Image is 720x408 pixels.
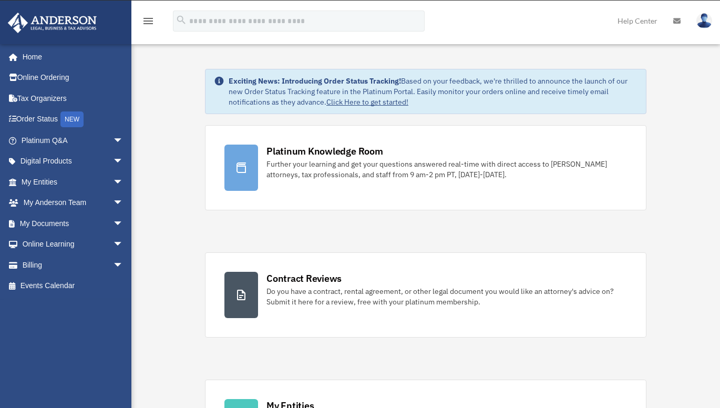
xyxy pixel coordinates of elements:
[7,88,139,109] a: Tax Organizers
[113,234,134,256] span: arrow_drop_down
[229,76,401,86] strong: Exciting News: Introducing Order Status Tracking!
[266,272,342,285] div: Contract Reviews
[142,18,155,27] a: menu
[7,46,134,67] a: Home
[326,97,408,107] a: Click Here to get started!
[113,254,134,276] span: arrow_drop_down
[7,254,139,276] a: Billingarrow_drop_down
[7,213,139,234] a: My Documentsarrow_drop_down
[142,15,155,27] i: menu
[205,125,646,210] a: Platinum Knowledge Room Further your learning and get your questions answered real-time with dire...
[113,171,134,193] span: arrow_drop_down
[229,76,637,107] div: Based on your feedback, we're thrilled to announce the launch of our new Order Status Tracking fe...
[7,151,139,172] a: Digital Productsarrow_drop_down
[7,276,139,297] a: Events Calendar
[205,252,646,338] a: Contract Reviews Do you have a contract, rental agreement, or other legal document you would like...
[696,13,712,28] img: User Pic
[176,14,187,26] i: search
[7,109,139,130] a: Order StatusNEW
[60,111,84,127] div: NEW
[113,213,134,234] span: arrow_drop_down
[7,130,139,151] a: Platinum Q&Aarrow_drop_down
[7,171,139,192] a: My Entitiesarrow_drop_down
[113,151,134,172] span: arrow_drop_down
[7,234,139,255] a: Online Learningarrow_drop_down
[113,192,134,214] span: arrow_drop_down
[266,159,627,180] div: Further your learning and get your questions answered real-time with direct access to [PERSON_NAM...
[113,130,134,151] span: arrow_drop_down
[7,192,139,213] a: My Anderson Teamarrow_drop_down
[7,67,139,88] a: Online Ordering
[266,145,383,158] div: Platinum Knowledge Room
[5,13,100,33] img: Anderson Advisors Platinum Portal
[266,286,627,307] div: Do you have a contract, rental agreement, or other legal document you would like an attorney's ad...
